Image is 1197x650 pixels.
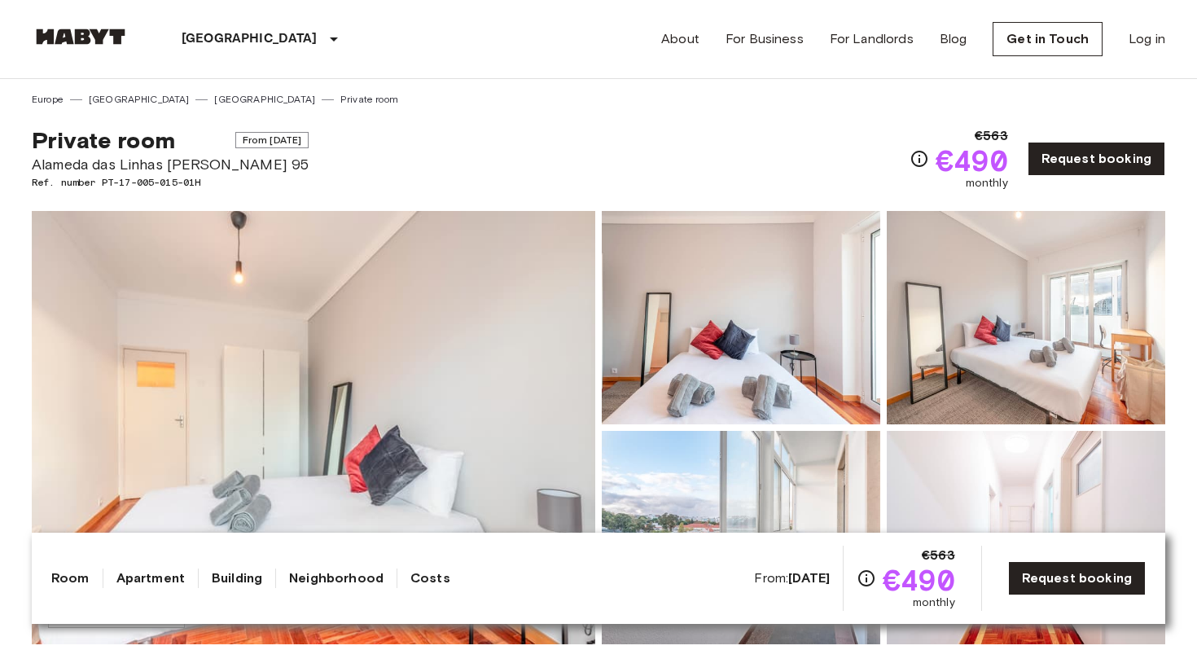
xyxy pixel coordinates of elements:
a: [GEOGRAPHIC_DATA] [214,92,315,107]
a: Private room [340,92,398,107]
svg: Check cost overview for full price breakdown. Please note that discounts apply to new joiners onl... [857,569,876,588]
img: Habyt [32,29,129,45]
img: Picture of unit PT-17-005-015-01H [602,431,880,644]
span: monthly [913,595,955,611]
span: Alameda das Linhas [PERSON_NAME] 95 [32,154,309,175]
a: For Landlords [830,29,914,49]
span: From [DATE] [235,132,309,148]
a: Blog [940,29,967,49]
a: [GEOGRAPHIC_DATA] [89,92,190,107]
a: Costs [410,569,450,588]
img: Picture of unit PT-17-005-015-01H [887,211,1165,424]
a: Neighborhood [289,569,384,588]
span: €490 [883,565,955,595]
a: About [661,29,699,49]
a: Log in [1129,29,1165,49]
a: Request booking [1008,561,1146,595]
a: Get in Touch [993,22,1103,56]
span: Private room [32,126,175,154]
a: Room [51,569,90,588]
span: €563 [975,126,1008,146]
span: From: [754,569,830,587]
img: Picture of unit PT-17-005-015-01H [602,211,880,424]
span: Ref. number PT-17-005-015-01H [32,175,309,190]
a: Apartment [116,569,185,588]
span: €490 [936,146,1008,175]
span: €563 [922,546,955,565]
img: Picture of unit PT-17-005-015-01H [887,431,1165,644]
a: Building [212,569,262,588]
p: [GEOGRAPHIC_DATA] [182,29,318,49]
a: Request booking [1028,142,1165,176]
b: [DATE] [788,570,830,586]
svg: Check cost overview for full price breakdown. Please note that discounts apply to new joiners onl... [910,149,929,169]
img: Marketing picture of unit PT-17-005-015-01H [32,211,595,644]
a: Europe [32,92,64,107]
a: For Business [726,29,804,49]
span: monthly [966,175,1008,191]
